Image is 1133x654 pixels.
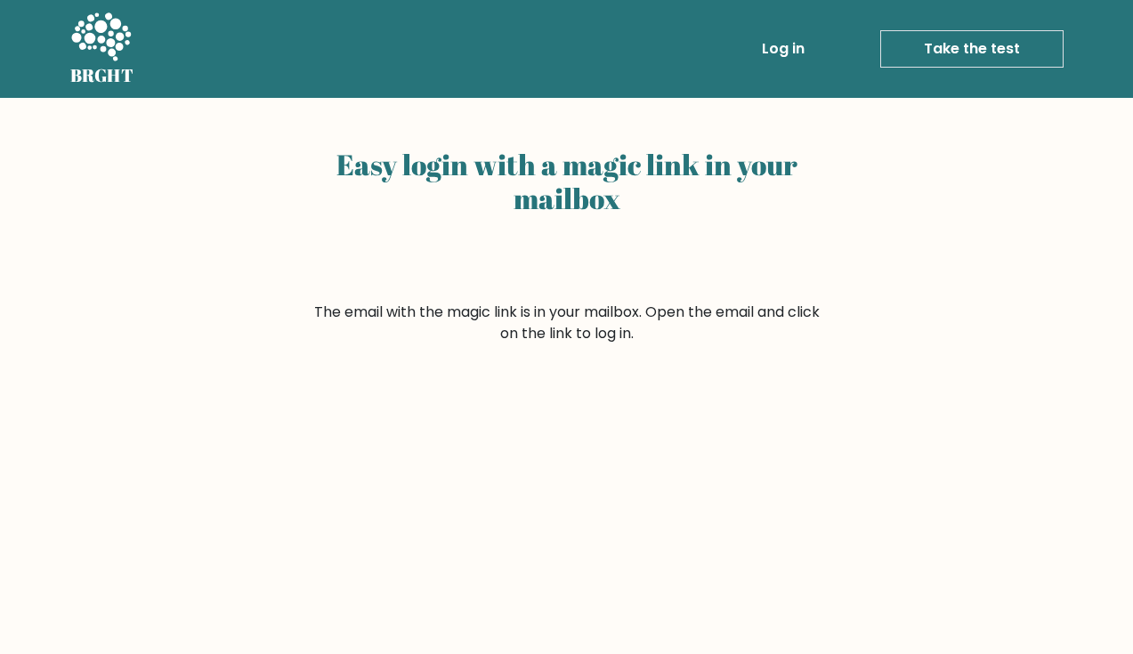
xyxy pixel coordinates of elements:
a: Log in [755,31,812,67]
h2: Easy login with a magic link in your mailbox [311,148,823,216]
a: BRGHT [70,7,134,91]
form: The email with the magic link is in your mailbox. Open the email and click on the link to log in. [311,302,823,344]
a: Take the test [880,30,1064,68]
h5: BRGHT [70,65,134,86]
